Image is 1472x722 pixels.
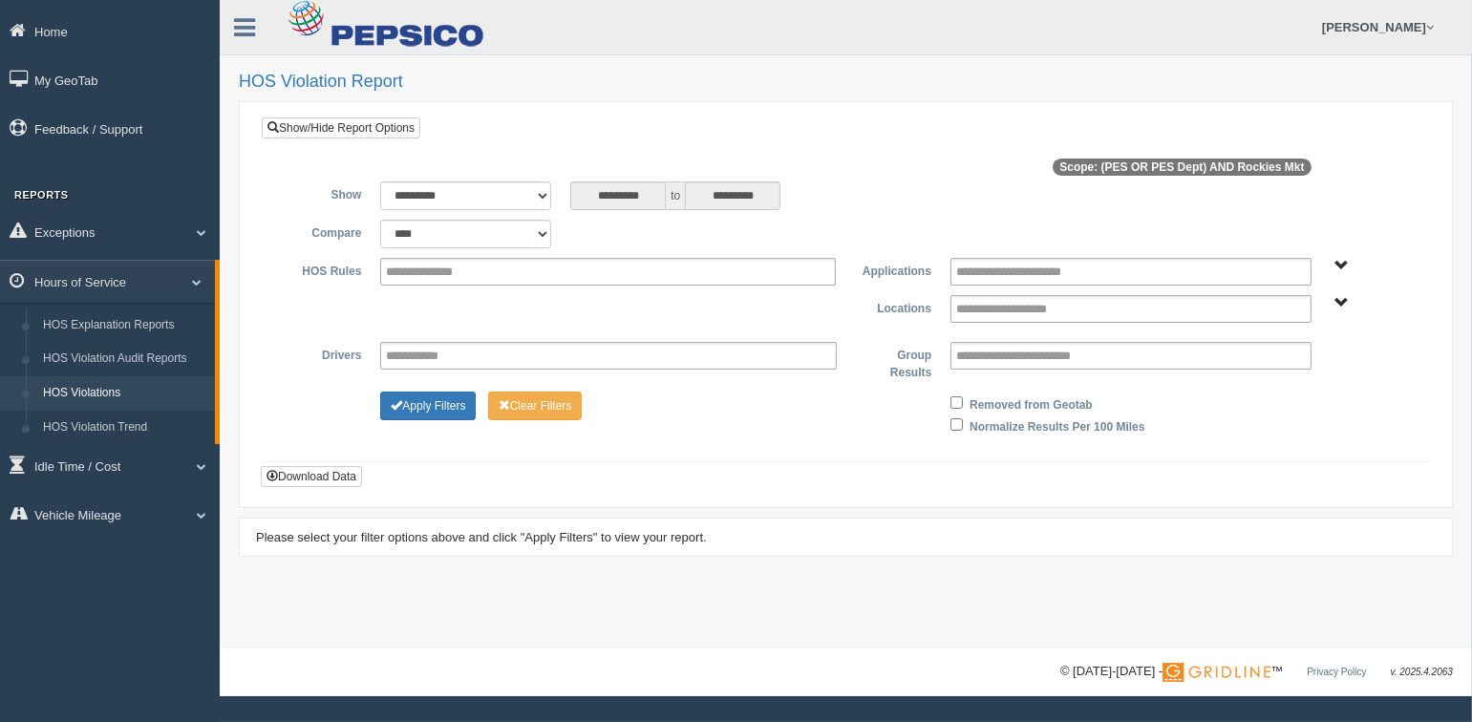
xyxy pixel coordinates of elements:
[846,342,941,381] label: Group Results
[1053,159,1311,176] span: Scope: (PES OR PES Dept) AND Rockies Mkt
[276,181,371,204] label: Show
[1163,663,1270,682] img: Gridline
[34,308,215,343] a: HOS Explanation Reports
[666,181,685,210] span: to
[970,414,1144,436] label: Normalize Results Per 100 Miles
[34,376,215,411] a: HOS Violations
[845,258,940,281] label: Applications
[276,342,371,365] label: Drivers
[380,392,476,420] button: Change Filter Options
[34,342,215,376] a: HOS Violation Audit Reports
[34,411,215,445] a: HOS Violation Trend
[1391,667,1453,677] span: v. 2025.4.2063
[846,295,941,318] label: Locations
[1060,662,1453,682] div: © [DATE]-[DATE] - ™
[261,466,362,487] button: Download Data
[276,258,371,281] label: HOS Rules
[262,117,420,138] a: Show/Hide Report Options
[1307,667,1366,677] a: Privacy Policy
[276,220,371,243] label: Compare
[256,530,707,544] span: Please select your filter options above and click "Apply Filters" to view your report.
[970,392,1093,414] label: Removed from Geotab
[239,73,1453,92] h2: HOS Violation Report
[488,392,583,420] button: Change Filter Options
